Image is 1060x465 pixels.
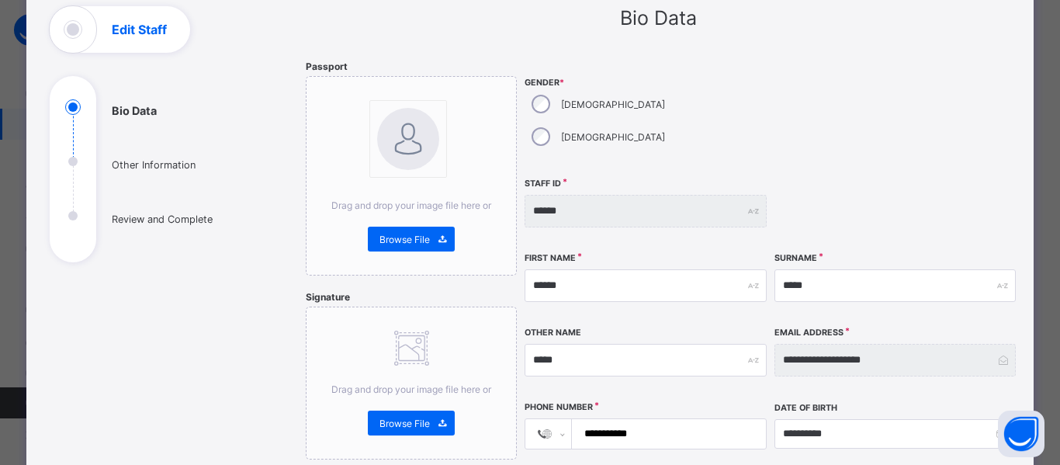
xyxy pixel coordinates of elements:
div: Drag and drop your image file here orBrowse File [306,307,517,460]
label: Surname [774,253,817,263]
label: [DEMOGRAPHIC_DATA] [561,99,665,110]
span: Gender [525,78,766,88]
label: Phone Number [525,402,593,412]
span: Browse File [379,234,430,245]
label: Date of Birth [774,403,837,413]
label: First Name [525,253,576,263]
span: Signature [306,291,350,303]
label: Other Name [525,328,581,338]
label: Staff ID [525,179,561,189]
span: Drag and drop your image file here or [331,383,491,395]
span: Passport [306,61,348,72]
button: Open asap [998,411,1044,457]
label: Email Address [774,328,843,338]
img: bannerImage [377,108,439,170]
span: Browse File [379,418,430,429]
h1: Edit Staff [112,23,167,36]
div: bannerImageDrag and drop your image file here orBrowse File [306,76,517,276]
span: Drag and drop your image file here or [331,200,491,211]
label: [DEMOGRAPHIC_DATA] [561,131,665,143]
span: Bio Data [620,6,697,29]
